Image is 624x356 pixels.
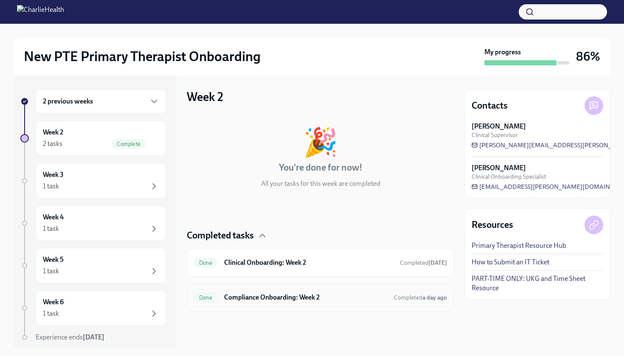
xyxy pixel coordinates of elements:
[17,5,64,19] img: CharlieHealth
[194,294,217,301] span: Done
[400,259,447,266] span: Completed
[20,121,166,156] a: Week 22 tasksComplete
[472,241,566,250] a: Primary Therapist Resource Hub
[484,48,521,57] strong: My progress
[36,89,166,114] div: 2 previous weeks
[43,224,59,233] div: 1 task
[20,163,166,199] a: Week 31 task
[472,258,549,267] a: How to Submit an IT Ticket
[43,97,93,106] h6: 2 previous weeks
[576,49,600,64] h3: 86%
[224,293,387,302] h6: Compliance Onboarding: Week 2
[43,170,64,179] h6: Week 3
[422,294,447,301] strong: a day ago
[472,274,603,293] a: PART-TIME ONLY: UKG and Time Sheet Resource
[472,99,508,112] h4: Contacts
[394,294,447,302] span: September 4th, 2025 10:08
[43,213,64,222] h6: Week 4
[43,139,62,149] div: 2 tasks
[24,48,261,65] h2: New PTE Primary Therapist Onboarding
[43,128,63,137] h6: Week 2
[472,131,518,139] span: Clinical Supervisor
[279,161,363,174] h4: You're done for now!
[394,294,447,301] span: Completed
[400,259,447,267] span: September 5th, 2025 21:30
[20,248,166,283] a: Week 51 task
[20,290,166,326] a: Week 61 task
[472,163,526,173] strong: [PERSON_NAME]
[187,229,254,242] h4: Completed tasks
[261,179,380,188] p: All your tasks for this week are completed
[43,309,59,318] div: 1 task
[194,256,447,269] a: DoneClinical Onboarding: Week 2Completed[DATE]
[187,89,223,104] h3: Week 2
[224,258,393,267] h6: Clinical Onboarding: Week 2
[36,333,104,341] span: Experience ends
[187,229,454,242] div: Completed tasks
[43,255,64,264] h6: Week 5
[43,182,59,191] div: 1 task
[303,128,338,156] div: 🎉
[194,260,217,266] span: Done
[83,333,104,341] strong: [DATE]
[472,219,513,231] h4: Resources
[472,122,526,131] strong: [PERSON_NAME]
[472,173,546,181] span: Clinical Onboarding Specialist
[43,297,64,307] h6: Week 6
[20,205,166,241] a: Week 41 task
[43,266,59,276] div: 1 task
[194,291,447,304] a: DoneCompliance Onboarding: Week 2Completeda day ago
[428,259,447,266] strong: [DATE]
[112,141,146,147] span: Complete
